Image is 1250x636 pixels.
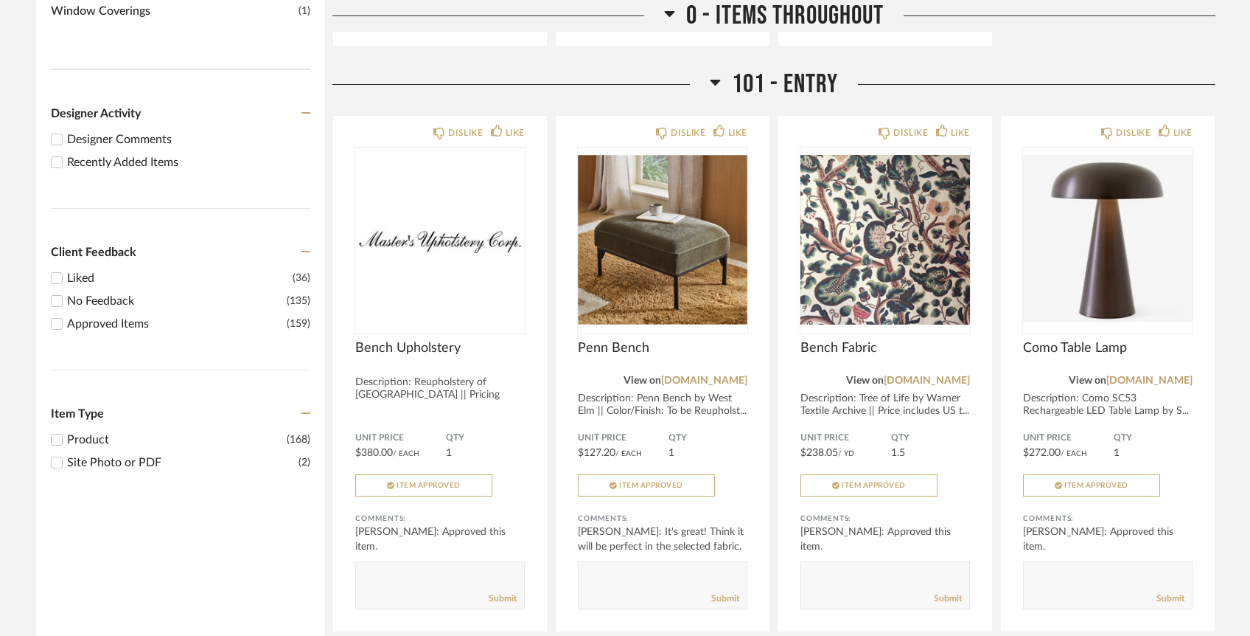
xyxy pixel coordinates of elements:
[668,432,747,444] span: QTY
[355,448,393,458] span: $380.00
[846,376,884,386] span: View on
[578,525,747,554] div: [PERSON_NAME]: It's great! Think it will be perfect in the selected fabric.
[67,292,287,310] div: No Feedback
[615,450,642,457] span: / Each
[51,108,141,120] span: Designer Activity
[1023,432,1114,444] span: Unit Price
[891,432,970,444] span: QTY
[1023,474,1160,497] button: Item Approved
[732,69,838,100] span: 101 - Entry
[800,448,838,458] span: $238.05
[800,525,970,554] div: [PERSON_NAME]: Approved this item.
[578,393,747,418] div: Description: Penn Bench by West Elm || Color/Finish: To be Reupholst...
[842,482,906,489] span: Item Approved
[67,454,298,471] div: Site Photo or PDF
[393,450,419,457] span: / Each
[355,148,525,332] img: undefined
[446,432,525,444] span: QTY
[67,431,287,449] div: Product
[578,340,747,356] span: Penn Bench
[1114,432,1193,444] span: QTY
[800,393,970,418] div: Description: Tree of Life by Warner Textile Archive || Price includes US t...
[668,448,674,458] span: 1
[397,482,461,489] span: Item Approved
[800,474,937,497] button: Item Approved
[1173,125,1193,140] div: LIKE
[578,148,747,332] img: undefined
[800,511,970,526] div: Comments:
[800,340,970,356] span: Bench Fabric
[1023,393,1193,418] div: Description: Como SC53 Rechargeable LED Table Lamp by S...
[578,511,747,526] div: Comments:
[355,376,525,414] div: Description: Reupholstery of [GEOGRAPHIC_DATA] || Pricing includes Entry ...
[838,450,854,457] span: / YD
[578,448,615,458] span: $127.20
[884,376,970,386] a: [DOMAIN_NAME]
[800,432,891,444] span: Unit Price
[891,448,905,458] span: 1.5
[578,474,715,497] button: Item Approved
[355,525,525,554] div: [PERSON_NAME]: Approved this item.
[293,269,310,287] div: (36)
[287,292,310,310] div: (135)
[1023,448,1061,458] span: $272.00
[1114,448,1120,458] span: 1
[619,482,683,489] span: Item Approved
[1069,376,1106,386] span: View on
[951,125,970,140] div: LIKE
[489,592,517,605] a: Submit
[1064,482,1128,489] span: Item Approved
[51,2,295,20] span: Window Coverings
[800,148,970,332] img: undefined
[1023,511,1193,526] div: Comments:
[287,431,310,449] div: (168)
[1106,376,1193,386] a: [DOMAIN_NAME]
[578,432,668,444] span: Unit Price
[355,340,525,356] span: Bench Upholstery
[506,125,525,140] div: LIKE
[67,315,287,333] div: Approved Items
[1023,148,1193,332] img: undefined
[624,376,661,386] span: View on
[446,448,452,458] span: 1
[671,125,705,140] div: DISLIKE
[448,125,483,140] div: DISLIKE
[1116,125,1151,140] div: DISLIKE
[661,376,747,386] a: [DOMAIN_NAME]
[934,592,962,605] a: Submit
[711,592,739,605] a: Submit
[1061,450,1087,457] span: / Each
[355,432,446,444] span: Unit Price
[355,474,492,497] button: Item Approved
[1023,340,1193,356] span: Como Table Lamp
[67,153,310,171] div: Recently Added Items
[1156,592,1184,605] a: Submit
[287,315,310,333] div: (159)
[893,125,928,140] div: DISLIKE
[67,269,293,287] div: Liked
[1023,525,1193,554] div: [PERSON_NAME]: Approved this item.
[67,131,310,148] div: Designer Comments
[51,246,136,258] span: Client Feedback
[355,511,525,526] div: Comments:
[51,408,104,420] span: Item Type
[298,3,310,19] span: (1)
[728,125,747,140] div: LIKE
[298,454,310,471] div: (2)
